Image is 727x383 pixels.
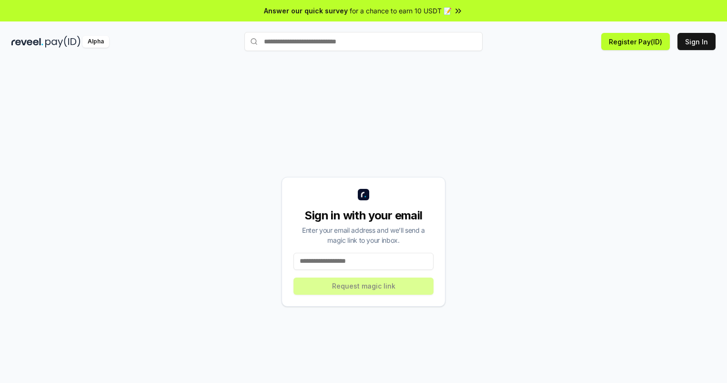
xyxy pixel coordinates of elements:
img: logo_small [358,189,369,200]
button: Sign In [677,33,716,50]
div: Sign in with your email [293,208,434,223]
span: Answer our quick survey [264,6,348,16]
div: Alpha [82,36,109,48]
img: reveel_dark [11,36,43,48]
div: Enter your email address and we’ll send a magic link to your inbox. [293,225,434,245]
button: Register Pay(ID) [601,33,670,50]
span: for a chance to earn 10 USDT 📝 [350,6,452,16]
img: pay_id [45,36,81,48]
